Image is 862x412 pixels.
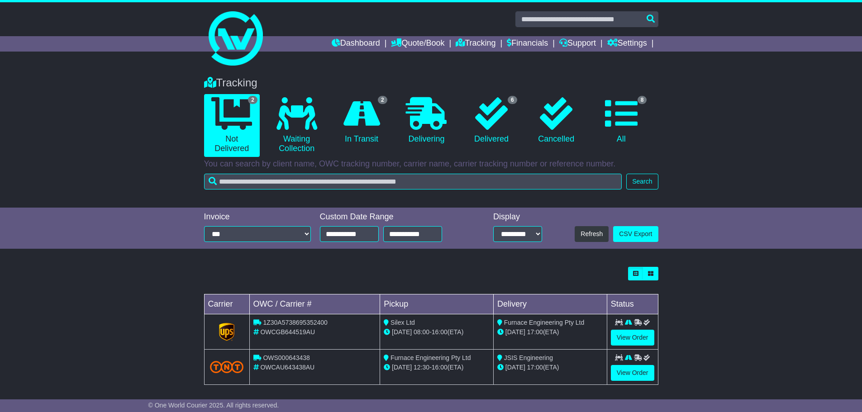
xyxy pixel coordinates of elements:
a: Financials [507,36,548,52]
a: 6 Delivered [463,94,519,147]
span: 2 [248,96,257,104]
span: 17:00 [527,364,543,371]
div: Invoice [204,212,311,222]
span: Silex Ltd [391,319,415,326]
span: 16:00 [432,328,448,336]
span: Furnace Engineering Pty Ltd [504,319,584,326]
span: 12:30 [414,364,429,371]
span: [DATE] [505,328,525,336]
td: Status [607,294,658,314]
span: OWS000643438 [263,354,310,361]
span: OWCAU643438AU [260,364,314,371]
span: 1Z30A5738695352400 [263,319,327,326]
span: OWCGB644519AU [260,328,315,336]
span: 2 [378,96,387,104]
a: CSV Export [613,226,658,242]
span: 8 [638,96,647,104]
a: Delivering [399,94,454,147]
a: Waiting Collection [269,94,324,157]
span: 17:00 [527,328,543,336]
span: 08:00 [414,328,429,336]
button: Search [626,174,658,189]
a: Settings [607,36,647,52]
a: Tracking [456,36,495,52]
span: 16:00 [432,364,448,371]
a: 2 Not Delivered [204,94,260,157]
div: Custom Date Range [320,212,465,222]
div: Display [493,212,542,222]
a: Dashboard [332,36,380,52]
button: Refresh [575,226,609,242]
a: Cancelled [529,94,584,147]
td: OWC / Carrier # [249,294,380,314]
td: Pickup [380,294,494,314]
a: 8 All [593,94,649,147]
p: You can search by client name, OWC tracking number, carrier name, carrier tracking number or refe... [204,159,658,169]
div: Tracking [200,76,663,90]
td: Carrier [204,294,249,314]
span: Furnace Engineering Pty Ltd [391,354,471,361]
a: Quote/Book [391,36,444,52]
span: [DATE] [392,364,412,371]
img: TNT_Domestic.png [210,361,244,373]
div: (ETA) [497,363,603,372]
div: - (ETA) [384,363,490,372]
a: Support [559,36,596,52]
span: © One World Courier 2025. All rights reserved. [148,402,279,409]
span: [DATE] [392,328,412,336]
a: 2 In Transit [333,94,389,147]
a: View Order [611,365,654,381]
div: - (ETA) [384,327,490,337]
td: Delivery [493,294,607,314]
img: GetCarrierServiceLogo [219,323,234,341]
div: (ETA) [497,327,603,337]
span: 6 [508,96,517,104]
span: JSIS Engineering [504,354,553,361]
a: View Order [611,330,654,346]
span: [DATE] [505,364,525,371]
